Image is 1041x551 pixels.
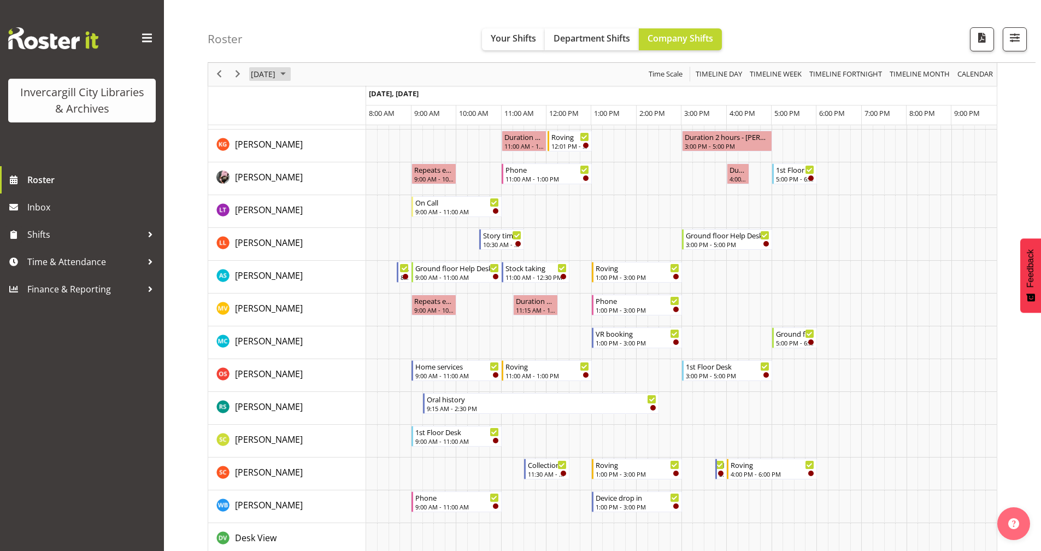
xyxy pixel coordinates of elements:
[695,68,743,81] span: Timeline Day
[909,108,935,118] span: 8:00 PM
[596,470,679,478] div: 1:00 PM - 3:00 PM
[505,174,589,183] div: 11:00 AM - 1:00 PM
[819,108,845,118] span: 6:00 PM
[212,68,227,81] button: Previous
[686,240,769,249] div: 3:00 PM - 5:00 PM
[208,195,366,228] td: Lyndsay Tautari resource
[505,273,567,282] div: 11:00 AM - 12:30 PM
[592,491,682,512] div: Willem Burger"s event - Device drop in Begin From Wednesday, October 8, 2025 at 1:00:00 PM GMT+13...
[414,295,454,306] div: Repeats every [DATE] - [PERSON_NAME]
[235,400,303,413] a: [PERSON_NAME]
[730,174,746,183] div: 4:00 PM - 4:30 PM
[528,470,566,478] div: 11:30 AM - 12:30 PM
[1003,27,1027,51] button: Filter Shifts
[235,532,277,544] span: Desk View
[27,199,158,215] span: Inbox
[235,269,303,282] span: [PERSON_NAME]
[596,273,679,282] div: 1:00 PM - 3:00 PM
[415,502,499,511] div: 9:00 AM - 11:00 AM
[592,459,682,479] div: Serena Casey"s event - Roving Begin From Wednesday, October 8, 2025 at 1:00:00 PM GMT+13:00 Ends ...
[208,228,366,261] td: Lynette Lockett resource
[208,33,243,45] h4: Roster
[528,459,566,470] div: Collections
[208,458,366,490] td: Serena Casey resource
[415,371,499,380] div: 9:00 AM - 11:00 AM
[415,492,499,503] div: Phone
[596,262,679,273] div: Roving
[719,470,724,478] div: 3:45 PM - 4:00 PM
[235,368,303,380] span: [PERSON_NAME]
[411,360,502,381] div: Olivia Stanley"s event - Home services Begin From Wednesday, October 8, 2025 at 9:00:00 AM GMT+13...
[956,68,994,81] span: calendar
[682,131,772,151] div: Katie Greene"s event - Duration 2 hours - Katie Greene Begin From Wednesday, October 8, 2025 at 3...
[208,326,366,359] td: Michelle Cunningham resource
[648,32,713,44] span: Company Shifts
[235,466,303,478] span: [PERSON_NAME]
[235,302,303,314] span: [PERSON_NAME]
[491,32,536,44] span: Your Shifts
[864,108,890,118] span: 7:00 PM
[749,68,803,81] span: Timeline Week
[548,131,592,151] div: Katie Greene"s event - Roving Begin From Wednesday, October 8, 2025 at 12:01:00 PM GMT+13:00 Ends...
[502,360,592,381] div: Olivia Stanley"s event - Roving Begin From Wednesday, October 8, 2025 at 11:00:00 AM GMT+13:00 En...
[250,68,277,81] span: [DATE]
[235,138,303,151] a: [PERSON_NAME]
[235,203,303,216] a: [PERSON_NAME]
[427,394,657,405] div: Oral history
[235,269,303,282] a: [PERSON_NAME]
[249,68,291,81] button: October 2025
[808,68,883,81] span: Timeline Fortnight
[596,502,679,511] div: 1:00 PM - 3:00 PM
[1020,238,1041,313] button: Feedback - Show survey
[415,426,499,437] div: 1st Floor Desk
[730,108,755,118] span: 4:00 PM
[401,273,409,282] div: 8:40 AM - 9:00 AM
[235,499,303,512] a: [PERSON_NAME]
[776,328,814,339] div: Ground floor Help Desk
[592,262,682,283] div: Mandy Stenton"s event - Roving Begin From Wednesday, October 8, 2025 at 1:00:00 PM GMT+13:00 Ends...
[414,164,454,175] div: Repeats every [DATE] - [PERSON_NAME]
[505,371,589,380] div: 11:00 AM - 1:00 PM
[594,108,620,118] span: 1:00 PM
[596,306,679,314] div: 1:00 PM - 3:00 PM
[889,68,951,81] span: Timeline Month
[524,459,569,479] div: Serena Casey"s event - Collections Begin From Wednesday, October 8, 2025 at 11:30:00 AM GMT+13:00...
[235,335,303,347] span: [PERSON_NAME]
[549,108,579,118] span: 12:00 PM
[551,131,589,142] div: Roving
[719,459,724,470] div: New book tagging
[483,230,521,241] div: Story time
[235,531,277,544] a: Desk View
[235,433,303,446] a: [PERSON_NAME]
[235,204,303,216] span: [PERSON_NAME]
[682,229,772,250] div: Lynette Lockett"s event - Ground floor Help Desk Begin From Wednesday, October 8, 2025 at 3:00:00...
[208,130,366,162] td: Katie Greene resource
[808,68,884,81] button: Fortnight
[545,28,639,50] button: Department Shifts
[694,68,744,81] button: Timeline Day
[1008,518,1019,529] img: help-xxl-2.png
[411,196,502,217] div: Lyndsay Tautari"s event - On Call Begin From Wednesday, October 8, 2025 at 9:00:00 AM GMT+13:00 E...
[415,437,499,446] div: 9:00 AM - 11:00 AM
[247,63,292,86] div: October 8, 2025
[748,68,804,81] button: Timeline Week
[505,262,567,273] div: Stock taking
[401,262,409,273] div: Newspapers
[235,335,303,348] a: [PERSON_NAME]
[970,27,994,51] button: Download a PDF of the roster for the current day
[776,338,814,347] div: 5:00 PM - 6:00 PM
[686,230,769,241] div: Ground floor Help Desk
[502,131,546,151] div: Katie Greene"s event - Duration 1 hours - Katie Greene Begin From Wednesday, October 8, 2025 at 1...
[956,68,995,81] button: Month
[776,164,814,175] div: 1st Floor Desk
[19,84,145,117] div: Invercargill City Libraries & Archives
[686,371,769,380] div: 3:00 PM - 5:00 PM
[502,163,592,184] div: Keyu Chen"s event - Phone Begin From Wednesday, October 8, 2025 at 11:00:00 AM GMT+13:00 Ends At ...
[596,295,679,306] div: Phone
[231,68,245,81] button: Next
[235,138,303,150] span: [PERSON_NAME]
[505,164,589,175] div: Phone
[772,163,817,184] div: Keyu Chen"s event - 1st Floor Desk Begin From Wednesday, October 8, 2025 at 5:00:00 PM GMT+13:00 ...
[235,367,303,380] a: [PERSON_NAME]
[592,295,682,315] div: Marion van Voornveld"s event - Phone Begin From Wednesday, October 8, 2025 at 1:00:00 PM GMT+13:0...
